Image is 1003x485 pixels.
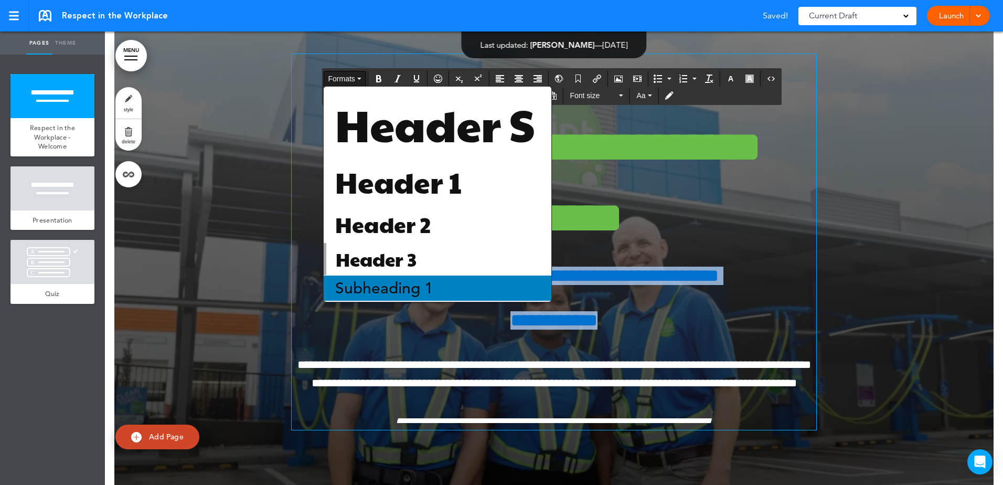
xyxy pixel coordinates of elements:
[935,6,968,26] a: Launch
[481,41,628,49] div: —
[62,10,168,22] span: Respect in the Workplace
[334,162,462,202] span: Header 1
[763,12,788,20] span: Saved!
[470,71,487,87] div: Superscript
[967,449,993,475] div: Open Intercom Messenger
[543,88,561,103] div: Paste as text
[451,71,468,87] div: Subscript
[481,40,528,50] span: Last updated:
[334,209,432,239] span: Header 2
[335,246,418,272] span: Header 3
[149,432,184,441] span: Add Page
[650,71,674,87] div: Bullet list
[30,123,75,151] span: Respect in the Workplace - Welcome
[603,40,628,50] span: [DATE]
[10,118,94,156] a: Respect in the Workplace - Welcome
[809,8,857,23] span: Current Draft
[115,425,199,449] a: Add Page
[115,119,142,151] a: delete
[610,71,627,87] div: Airmason image
[52,31,79,55] a: Theme
[491,71,509,87] div: Align left
[529,71,547,87] div: Align right
[370,71,388,87] div: Bold
[45,289,59,298] span: Quiz
[122,138,135,144] span: delete
[408,71,425,87] div: Underline
[33,216,72,225] span: Presentation
[334,92,536,155] span: Header S
[115,40,147,71] a: MENU
[124,106,133,112] span: style
[628,71,646,87] div: Insert/edit media
[389,71,407,87] div: Italic
[334,279,434,298] span: Subheading 1
[588,71,606,87] div: Insert/edit airmason link
[700,71,718,87] div: Clear formatting
[10,284,94,304] a: Quiz
[570,90,617,101] span: Font size
[115,87,142,119] a: style
[762,71,780,87] div: Source code
[530,40,595,50] span: [PERSON_NAME]
[510,71,528,87] div: Align center
[675,71,699,87] div: Numbered list
[131,432,142,442] img: add.svg
[550,71,568,87] div: Insert/Edit global anchor link
[328,75,355,83] span: Formats
[660,88,678,103] div: Toggle Tracking Changes
[569,71,587,87] div: Anchor
[26,31,52,55] a: Pages
[636,91,645,100] span: Aa
[10,210,94,230] a: Presentation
